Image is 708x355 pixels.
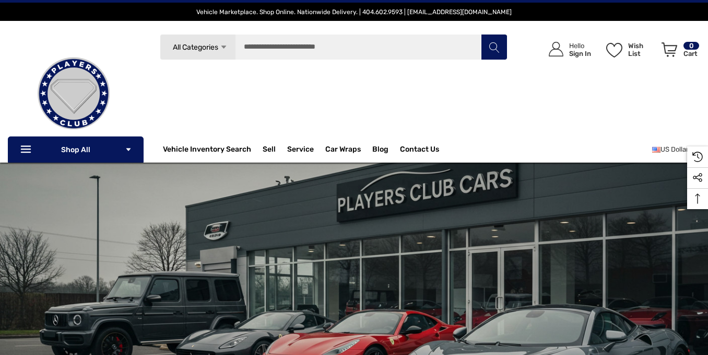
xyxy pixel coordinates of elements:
[160,34,235,60] a: All Categories Icon Arrow Down Icon Arrow Up
[537,31,596,67] a: Sign in
[601,31,657,67] a: Wish List Wish List
[325,139,372,160] a: Car Wraps
[287,145,314,156] a: Service
[683,50,699,58] p: Cart
[606,43,622,58] svg: Wish List
[662,42,677,57] svg: Review Your Cart
[628,42,656,58] p: Wish List
[125,146,132,153] svg: Icon Arrow Down
[652,139,700,160] a: USD
[19,144,35,156] svg: Icon Line
[263,145,276,156] span: Sell
[163,145,251,156] a: Vehicle Inventory Search
[220,43,228,51] svg: Icon Arrow Down
[549,42,563,56] svg: Icon User Account
[263,139,287,160] a: Sell
[372,145,388,156] a: Blog
[196,8,512,16] span: Vehicle Marketplace. Shop Online. Nationwide Delivery. | 404.602.9593 | [EMAIL_ADDRESS][DOMAIN_NAME]
[657,31,700,72] a: Cart with 0 items
[683,42,699,50] p: 0
[692,152,703,162] svg: Recently Viewed
[400,145,439,156] a: Contact Us
[172,43,218,52] span: All Categories
[325,145,361,156] span: Car Wraps
[481,34,507,60] button: Search
[569,50,591,58] p: Sign In
[8,136,144,163] p: Shop All
[692,173,703,183] svg: Social Media
[687,193,708,204] svg: Top
[21,41,126,146] img: Players Club | Cars For Sale
[569,42,591,50] p: Hello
